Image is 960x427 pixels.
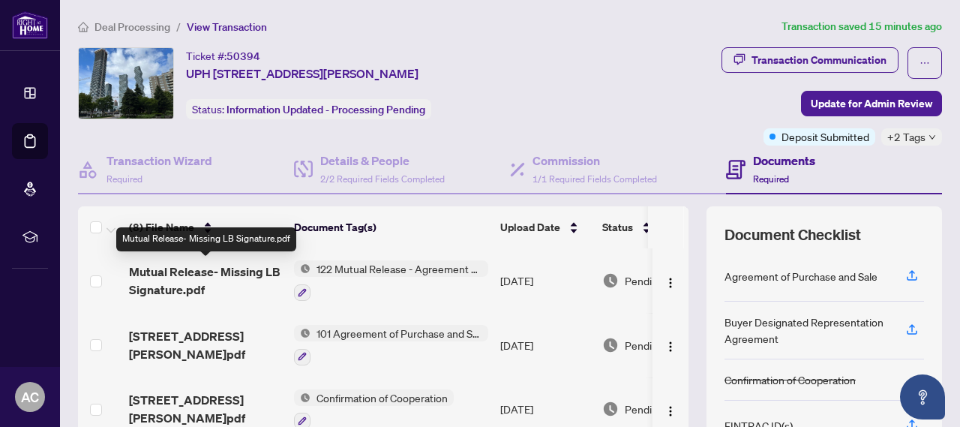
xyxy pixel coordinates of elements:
img: IMG-W12253777_1.jpg [79,48,173,119]
span: Status [602,219,633,236]
button: Transaction Communication [721,47,898,73]
div: Buyer Designated Representation Agreement [724,314,888,347]
span: Information Updated - Processing Pending [226,103,425,116]
h4: Commission [532,152,657,170]
button: Status Icon101 Agreement of Purchase and Sale - Condominium Resale [294,325,488,365]
th: Status [596,206,724,248]
span: Required [753,173,789,185]
button: Logo [658,397,682,421]
span: home [78,22,88,32]
button: Logo [658,333,682,357]
article: Transaction saved 15 minutes ago [781,18,942,35]
span: Deal Processing [94,20,170,34]
span: down [928,134,936,141]
div: Mutual Release- Missing LB Signature.pdf [116,227,296,251]
th: (8) File Name [123,206,288,248]
img: Document Status [602,337,619,353]
span: Update for Admin Review [811,92,932,116]
span: 1/1 Required Fields Completed [532,173,657,185]
span: 122 Mutual Release - Agreement of Purchase and Sale [310,260,488,277]
h4: Documents [753,152,815,170]
span: Upload Date [500,219,560,236]
td: [DATE] [494,248,596,313]
span: +2 Tags [887,128,925,146]
h4: Details & People [320,152,445,170]
span: ellipsis [919,58,930,68]
span: Mutual Release- Missing LB Signature.pdf [129,263,282,299]
div: Ticket #: [186,47,260,65]
span: (8) File Name [129,219,194,236]
span: Document Checklist [724,224,861,245]
img: Logo [664,405,676,417]
li: / [176,18,181,35]
div: Status: [186,99,431,119]
button: Update for Admin Review [801,91,942,116]
span: Pending Review [625,272,700,289]
img: Document Status [602,401,619,417]
span: [STREET_ADDRESS][PERSON_NAME]pdf [129,327,282,363]
span: AC [21,386,39,407]
img: Status Icon [294,389,310,406]
span: View Transaction [187,20,267,34]
img: Status Icon [294,325,310,341]
span: Required [106,173,142,185]
span: Deposit Submitted [781,128,869,145]
img: Logo [664,277,676,289]
button: Status Icon122 Mutual Release - Agreement of Purchase and Sale [294,260,488,301]
img: Logo [664,341,676,353]
span: Pending Review [625,337,700,353]
span: 2/2 Required Fields Completed [320,173,445,185]
div: Transaction Communication [751,48,886,72]
th: Document Tag(s) [288,206,494,248]
img: Status Icon [294,260,310,277]
span: Pending Review [625,401,700,417]
th: Upload Date [494,206,596,248]
span: 50394 [226,50,260,63]
h4: Transaction Wizard [106,152,212,170]
span: 101 Agreement of Purchase and Sale - Condominium Resale [310,325,488,341]
button: Logo [658,269,682,293]
span: UPH [STREET_ADDRESS][PERSON_NAME] [186,65,418,83]
span: [STREET_ADDRESS][PERSON_NAME]pdf [129,391,282,427]
span: Confirmation of Cooperation [310,389,454,406]
button: Open asap [900,374,945,419]
div: Agreement of Purchase and Sale [724,268,877,284]
td: [DATE] [494,313,596,377]
img: logo [12,11,48,39]
div: Confirmation of Cooperation [724,371,856,388]
img: Document Status [602,272,619,289]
